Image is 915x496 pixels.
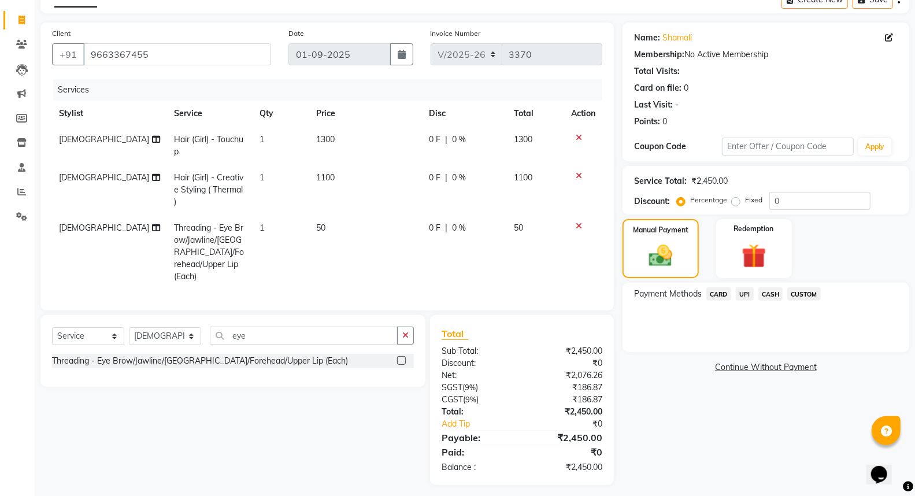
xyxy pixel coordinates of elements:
iframe: chat widget [866,450,903,484]
span: 1100 [514,172,532,183]
span: 1100 [316,172,335,183]
button: Apply [858,138,891,156]
div: ₹2,450.00 [691,175,728,187]
span: CASH [758,287,783,301]
div: Last Visit: [634,99,673,111]
th: Total [507,101,564,127]
button: +91 [52,43,84,65]
th: Service [167,101,252,127]
span: 0 F [429,222,440,234]
div: ₹0 [522,357,611,369]
span: 1 [260,223,264,233]
label: Redemption [734,224,774,234]
div: ₹2,076.26 [522,369,611,382]
span: 0 F [429,134,440,146]
div: - [675,99,679,111]
span: Hair (Girl) - Creative Styling ( Thermal ) [174,172,243,207]
div: Sub Total: [433,345,522,357]
a: Shamali [662,32,692,44]
div: Services [53,79,611,101]
div: ( ) [433,394,522,406]
span: 9% [465,395,476,404]
th: Price [309,101,422,127]
div: Total: [433,406,522,418]
input: Search by Name/Mobile/Email/Code [83,43,271,65]
span: CARD [706,287,731,301]
span: [DEMOGRAPHIC_DATA] [59,223,149,233]
div: ₹0 [522,445,611,459]
input: Search or Scan [210,327,398,345]
th: Qty [253,101,309,127]
span: 50 [316,223,325,233]
span: 0 % [452,134,466,146]
label: Fixed [745,195,762,205]
span: | [445,222,447,234]
span: 0 F [429,172,440,184]
div: Membership: [634,49,684,61]
div: Net: [433,369,522,382]
span: CGST [442,394,463,405]
label: Date [288,28,304,39]
span: 0 % [452,172,466,184]
span: | [445,134,447,146]
div: ₹186.87 [522,382,611,394]
label: Client [52,28,71,39]
span: [DEMOGRAPHIC_DATA] [59,134,149,145]
span: Total [442,328,468,340]
span: CUSTOM [787,287,821,301]
div: ₹2,450.00 [522,431,611,445]
div: ( ) [433,382,522,394]
span: 9% [465,383,476,392]
label: Percentage [690,195,727,205]
th: Stylist [52,101,167,127]
span: 50 [514,223,523,233]
a: Continue Without Payment [625,361,907,373]
div: No Active Membership [634,49,898,61]
div: Threading - Eye Brow/Jawline/[GEOGRAPHIC_DATA]/Forehead/Upper Lip (Each) [52,355,348,367]
div: Paid: [433,445,522,459]
span: 1 [260,134,264,145]
span: SGST [442,382,462,393]
div: ₹186.87 [522,394,611,406]
div: Payable: [433,431,522,445]
label: Invoice Number [431,28,481,39]
span: 1300 [316,134,335,145]
span: [DEMOGRAPHIC_DATA] [59,172,149,183]
span: Threading - Eye Brow/Jawline/[GEOGRAPHIC_DATA]/Forehead/Upper Lip (Each) [174,223,244,282]
img: _gift.svg [734,241,774,271]
div: ₹2,450.00 [522,461,611,473]
span: UPI [736,287,754,301]
div: Balance : [433,461,522,473]
span: Payment Methods [634,288,702,300]
div: 0 [662,116,667,128]
div: Coupon Code [634,140,722,153]
span: 1 [260,172,264,183]
div: Name: [634,32,660,44]
div: ₹2,450.00 [522,406,611,418]
span: 0 % [452,222,466,234]
span: Hair (Girl) - Touchup [174,134,243,157]
input: Enter Offer / Coupon Code [722,138,854,156]
img: _cash.svg [642,242,680,269]
div: Discount: [433,357,522,369]
div: Total Visits: [634,65,680,77]
div: Service Total: [634,175,687,187]
a: Add Tip [433,418,536,430]
div: Points: [634,116,660,128]
div: ₹0 [537,418,611,430]
div: 0 [684,82,688,94]
th: Action [564,101,602,127]
div: ₹2,450.00 [522,345,611,357]
span: 1300 [514,134,532,145]
span: | [445,172,447,184]
label: Manual Payment [633,225,688,235]
th: Disc [422,101,507,127]
div: Card on file: [634,82,681,94]
div: Discount: [634,195,670,208]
